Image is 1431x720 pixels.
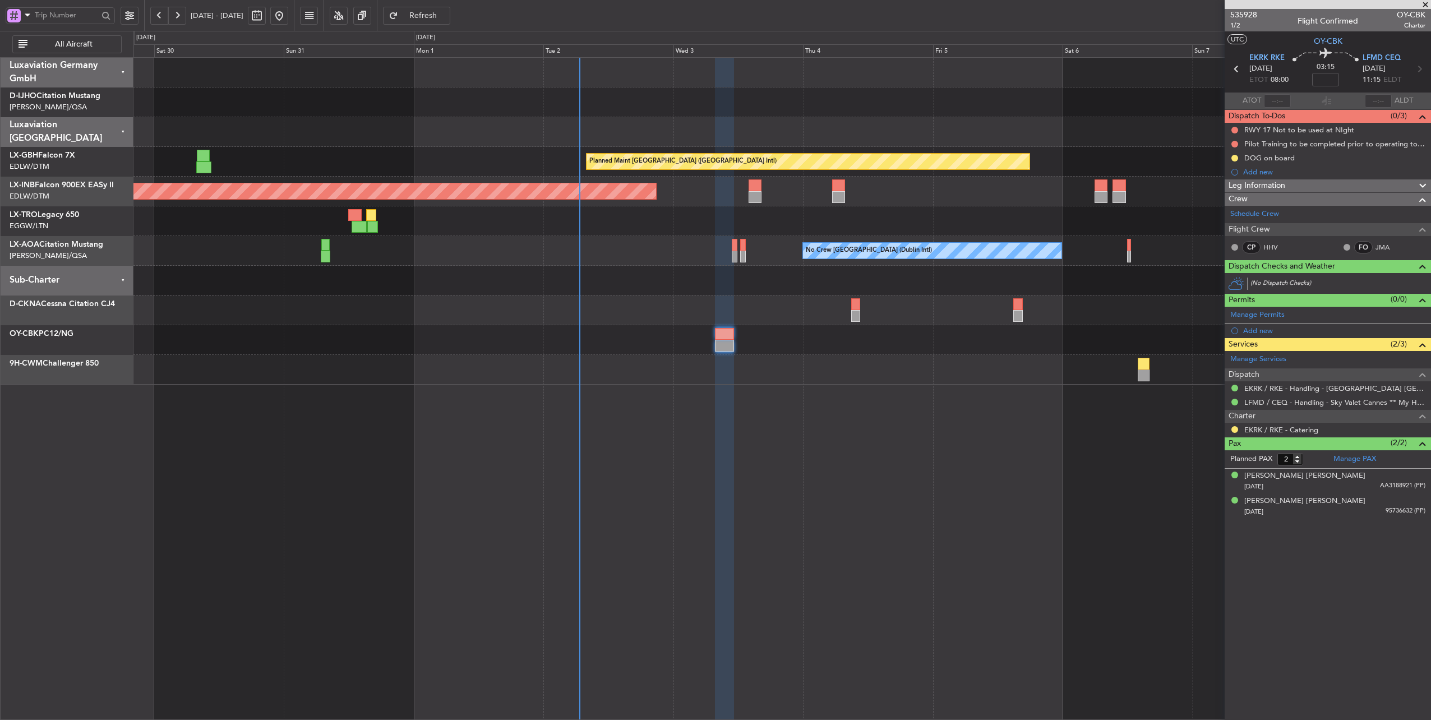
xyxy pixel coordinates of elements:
[1244,139,1425,149] div: Pilot Training to be completed prior to operating to LFMD
[400,12,446,20] span: Refresh
[1243,95,1261,107] span: ATOT
[1244,398,1425,407] a: LFMD / CEQ - Handling - Sky Valet Cannes ** My Handling**LFMD / CEQ
[10,102,87,112] a: [PERSON_NAME]/QSA
[1244,496,1365,507] div: [PERSON_NAME] [PERSON_NAME]
[10,181,114,189] a: LX-INBFalcon 900EX EASy II
[10,211,38,219] span: LX-TRO
[1244,384,1425,393] a: EKRK / RKE - Handling - [GEOGRAPHIC_DATA] [GEOGRAPHIC_DATA] EKRK / RKE
[1386,506,1425,516] span: 95736632 (PP)
[1229,294,1255,307] span: Permits
[1243,326,1425,335] div: Add new
[1314,35,1342,47] span: OY-CBK
[806,242,932,259] div: No Crew [GEOGRAPHIC_DATA] (Dublin Intl)
[414,44,543,58] div: Mon 1
[10,181,35,189] span: LX-INB
[1298,15,1358,27] div: Flight Confirmed
[1271,75,1289,86] span: 08:00
[1244,125,1354,135] div: RWY 17 Not to be used at NIght
[1363,63,1386,75] span: [DATE]
[1244,507,1263,516] span: [DATE]
[1380,481,1425,491] span: AA3188921 (PP)
[1391,437,1407,449] span: (2/2)
[1250,279,1431,290] div: (No Dispatch Checks)
[1230,310,1285,321] a: Manage Permits
[1249,63,1272,75] span: [DATE]
[191,11,243,21] span: [DATE] - [DATE]
[1229,260,1335,273] span: Dispatch Checks and Weather
[1242,241,1261,253] div: CP
[1229,338,1258,351] span: Services
[1264,94,1291,108] input: --:--
[1317,62,1335,73] span: 03:15
[1230,354,1286,365] a: Manage Services
[1230,21,1257,30] span: 1/2
[1227,34,1247,44] button: UTC
[10,300,115,308] a: D-CKNACessna Citation CJ4
[1397,9,1425,21] span: OY-CBK
[12,35,122,53] button: All Aircraft
[10,251,87,261] a: [PERSON_NAME]/QSA
[10,300,41,308] span: D-CKNA
[1230,209,1279,220] a: Schedule Crew
[1229,193,1248,206] span: Crew
[1363,75,1381,86] span: 11:15
[1243,167,1425,177] div: Add new
[1383,75,1401,86] span: ELDT
[383,7,450,25] button: Refresh
[10,330,73,338] a: OY-CBKPC12/NG
[10,241,103,248] a: LX-AOACitation Mustang
[1333,454,1376,465] a: Manage PAX
[30,40,118,48] span: All Aircraft
[284,44,413,58] div: Sun 31
[154,44,284,58] div: Sat 30
[1229,368,1259,381] span: Dispatch
[803,44,933,58] div: Thu 4
[1375,242,1401,252] a: JMA
[10,359,99,367] a: 9H-CWMChallenger 850
[10,151,38,159] span: LX-GBH
[1192,44,1322,58] div: Sun 7
[543,44,673,58] div: Tue 2
[1229,437,1241,450] span: Pax
[1244,470,1365,482] div: [PERSON_NAME] [PERSON_NAME]
[416,33,435,43] div: [DATE]
[1395,95,1413,107] span: ALDT
[10,359,43,367] span: 9H-CWM
[35,7,98,24] input: Trip Number
[10,151,75,159] a: LX-GBHFalcon 7X
[673,44,803,58] div: Wed 3
[1391,338,1407,350] span: (2/3)
[933,44,1063,58] div: Fri 5
[1229,410,1255,423] span: Charter
[1354,241,1373,253] div: FO
[1397,21,1425,30] span: Charter
[1244,482,1263,491] span: [DATE]
[1391,293,1407,305] span: (0/0)
[10,330,39,338] span: OY-CBK
[1229,110,1285,123] span: Dispatch To-Dos
[10,92,36,100] span: D-IJHO
[1229,223,1270,236] span: Flight Crew
[1229,179,1285,192] span: Leg Information
[10,221,48,231] a: EGGW/LTN
[10,241,39,248] span: LX-AOA
[1263,242,1289,252] a: HHV
[1063,44,1192,58] div: Sat 6
[136,33,155,43] div: [DATE]
[1230,454,1272,465] label: Planned PAX
[1249,75,1268,86] span: ETOT
[10,191,49,201] a: EDLW/DTM
[10,92,100,100] a: D-IJHOCitation Mustang
[1249,53,1285,64] span: EKRK RKE
[1363,53,1401,64] span: LFMD CEQ
[1391,110,1407,122] span: (0/3)
[10,211,79,219] a: LX-TROLegacy 650
[1244,153,1295,163] div: DOG on board
[1230,9,1257,21] span: 535928
[589,153,777,170] div: Planned Maint [GEOGRAPHIC_DATA] ([GEOGRAPHIC_DATA] Intl)
[10,161,49,172] a: EDLW/DTM
[1244,425,1318,435] a: EKRK / RKE - Catering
